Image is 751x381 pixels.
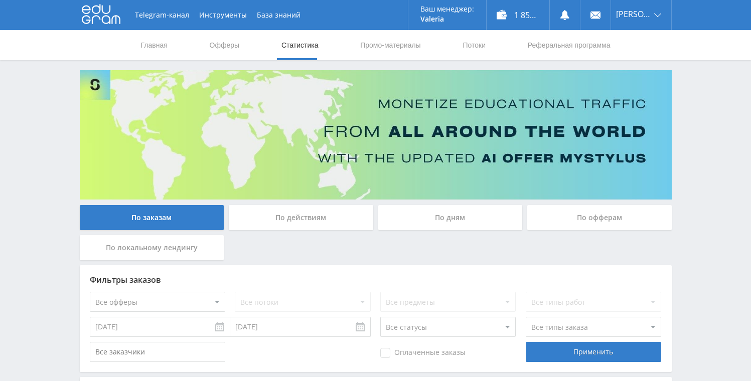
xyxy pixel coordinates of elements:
[526,342,661,362] div: Применить
[80,70,672,200] img: Banner
[462,30,487,60] a: Потоки
[420,15,474,23] p: Valeria
[527,30,612,60] a: Реферальная программа
[420,5,474,13] p: Ваш менеджер:
[527,205,672,230] div: По офферам
[616,10,651,18] span: [PERSON_NAME]
[380,348,466,358] span: Оплаченные заказы
[378,205,523,230] div: По дням
[90,342,225,362] input: Все заказчики
[80,235,224,260] div: По локальному лендингу
[359,30,421,60] a: Промо-материалы
[90,275,662,284] div: Фильтры заказов
[140,30,169,60] a: Главная
[280,30,320,60] a: Статистика
[229,205,373,230] div: По действиям
[80,205,224,230] div: По заказам
[209,30,241,60] a: Офферы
